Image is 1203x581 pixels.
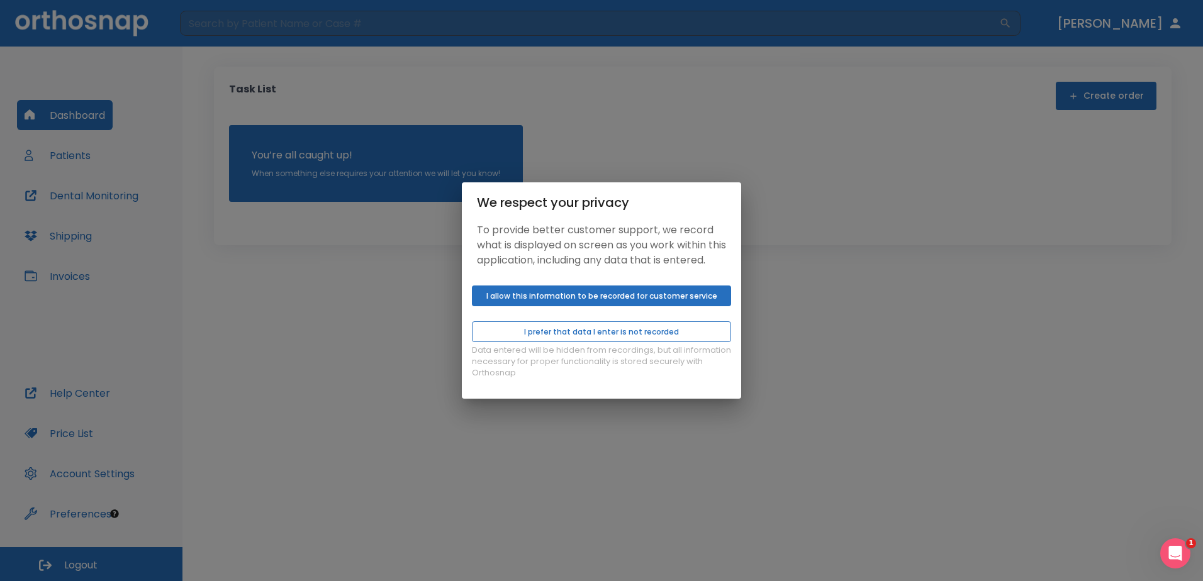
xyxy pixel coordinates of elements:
div: We respect your privacy [477,192,726,213]
button: I allow this information to be recorded for customer service [472,285,731,306]
p: To provide better customer support, we record what is displayed on screen as you work within this... [477,223,726,268]
span: 1 [1186,538,1196,548]
button: I prefer that data I enter is not recorded [472,321,731,342]
p: Data entered will be hidden from recordings, but all information necessary for proper functionali... [472,345,731,379]
iframe: Intercom live chat [1160,538,1190,568]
